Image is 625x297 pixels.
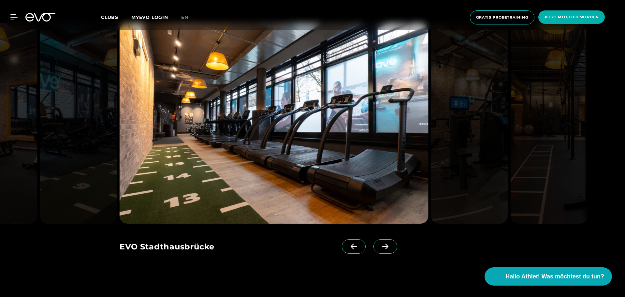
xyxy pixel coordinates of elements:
span: Hallo Athlet! Was möchtest du tun? [505,272,604,281]
a: Clubs [101,14,131,20]
img: evofitness [431,23,508,224]
a: Jetzt Mitglied werden [536,10,607,24]
img: evofitness [40,23,117,224]
a: Gratis Probetraining [468,10,536,24]
img: evofitness [120,23,428,224]
button: Hallo Athlet! Was möchtest du tun? [485,267,612,286]
span: Gratis Probetraining [476,15,528,20]
a: MYEVO LOGIN [131,14,168,20]
span: en [181,14,188,20]
a: en [181,14,196,21]
span: Jetzt Mitglied werden [544,14,599,20]
img: evofitness [511,23,588,224]
span: Clubs [101,14,118,20]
